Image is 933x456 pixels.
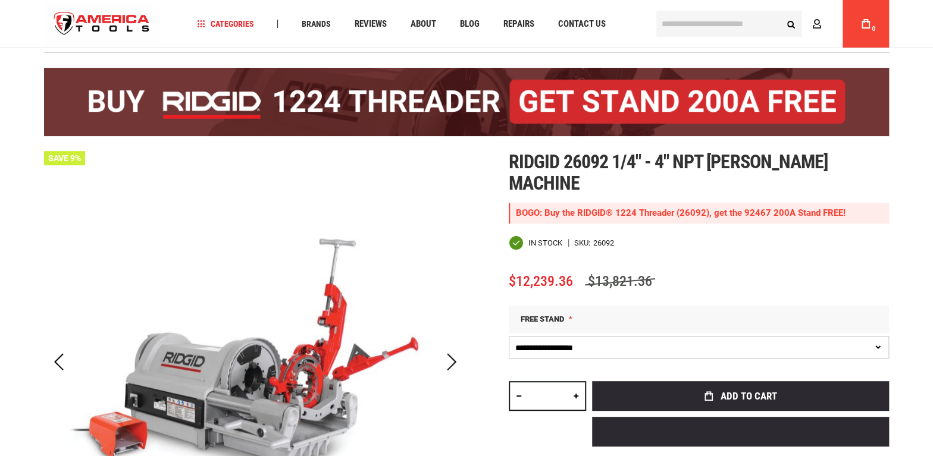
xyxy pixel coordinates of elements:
a: store logo [44,2,159,46]
span: Free Stand [521,315,564,323]
a: Repairs [498,16,540,32]
a: Blog [455,16,485,32]
a: Brands [296,16,336,32]
span: $12,239.36 [509,273,573,290]
img: America Tools [44,2,159,46]
a: Reviews [349,16,392,32]
div: BOGO: Buy the RIDGID® 1224 Threader (26092), get the 92467 200A Stand FREE! [509,203,889,224]
div: Availability [509,235,562,250]
span: 0 [872,26,875,32]
div: 26092 [593,239,614,247]
span: Blog [460,20,480,29]
button: Search [779,12,802,35]
strong: SKU [574,239,593,247]
span: Contact Us [558,20,606,29]
span: In stock [528,239,562,247]
span: Ridgid 26092 1/4" - 4" npt [PERSON_NAME] machine [509,150,828,194]
span: $13,821.36 [585,273,655,290]
img: BOGO: Buy the RIDGID® 1224 Threader (26092), get the 92467 200A Stand FREE! [44,68,889,136]
span: Add to Cart [721,391,777,401]
span: Reviews [355,20,387,29]
a: Categories [192,16,259,32]
button: Add to Cart [592,381,889,411]
a: About [405,16,442,32]
span: Repairs [503,20,534,29]
span: About [411,20,436,29]
span: Categories [197,20,254,28]
a: Contact Us [553,16,611,32]
span: Brands [302,20,331,28]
